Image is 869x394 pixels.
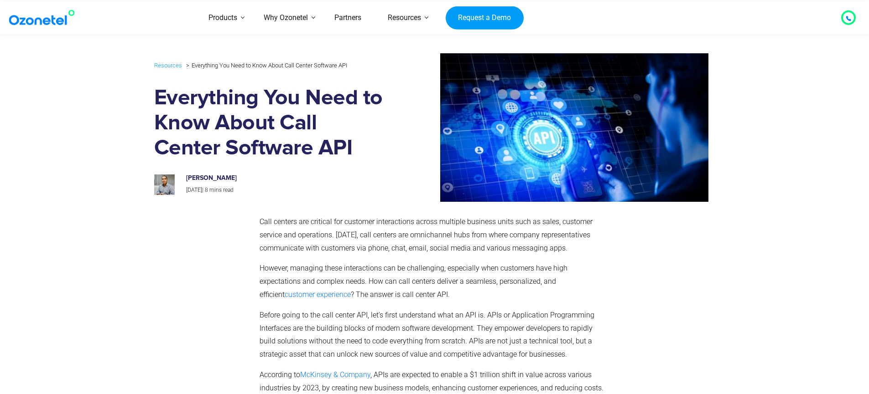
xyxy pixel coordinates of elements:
[186,174,379,182] h6: [PERSON_NAME]
[154,60,182,71] a: Resources
[321,2,375,34] a: Partners
[260,264,567,299] span: However, managing these interactions can be challenging, especially when customers have high expe...
[184,60,347,71] li: Everything You Need to Know About Call Center Software API
[260,311,594,358] span: Before going to the call center API, let’s first understand what an API is. APIs or Application P...
[300,370,370,379] a: McKinsey & Company
[250,2,321,34] a: Why Ozonetel
[446,6,524,30] a: Request a Demo
[195,2,250,34] a: Products
[260,370,604,392] span: , APIs are expected to enable a $1 trillion shift in value across various industries by 2023, by ...
[186,185,379,195] p: |
[154,174,175,195] img: prashanth-kancherla_avatar-200x200.jpeg
[260,370,300,379] span: According to
[205,187,208,193] span: 8
[154,86,388,161] h1: Everything You Need to Know About Call Center Software API
[260,217,593,252] span: Call centers are critical for customer interactions across multiple business units such as sales,...
[375,2,434,34] a: Resources
[351,290,450,299] span: ? The answer is call center API.
[209,187,234,193] span: mins read
[285,290,351,299] a: customer experience
[186,187,202,193] span: [DATE]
